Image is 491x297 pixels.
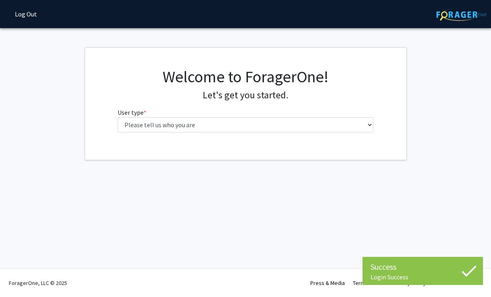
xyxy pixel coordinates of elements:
[371,261,475,273] div: Success
[118,108,146,117] label: User type
[118,90,373,101] h4: Let's get you started.
[118,67,373,86] h1: Welcome to ForagerOne!
[353,279,385,287] a: Terms of Use
[436,8,487,21] img: ForagerOne Logo
[310,279,345,287] a: Press & Media
[371,273,475,281] div: Login Success
[9,269,67,297] div: ForagerOne, LLC © 2025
